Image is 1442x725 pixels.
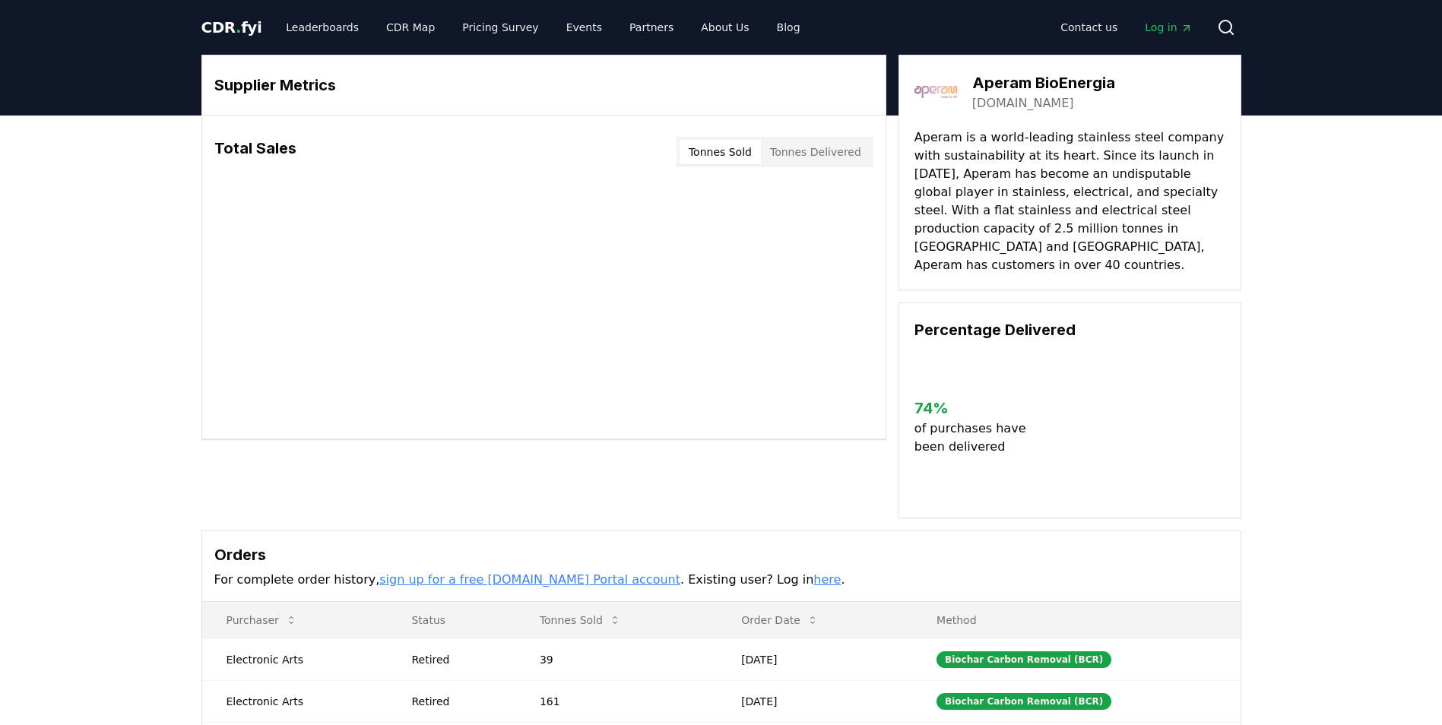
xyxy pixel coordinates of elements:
[914,419,1038,456] p: of purchases have been delivered
[761,140,870,164] button: Tonnes Delivered
[1048,14,1130,41] a: Contact us
[214,571,1228,589] p: For complete order history, . Existing user? Log in .
[201,17,262,38] a: CDR.fyi
[680,140,761,164] button: Tonnes Sold
[411,652,502,667] div: Retired
[528,605,633,635] button: Tonnes Sold
[1048,14,1204,41] nav: Main
[411,694,502,709] div: Retired
[914,71,957,113] img: Aperam BioEnergia-logo
[274,14,812,41] nav: Main
[972,94,1074,112] a: [DOMAIN_NAME]
[379,572,680,587] a: sign up for a free [DOMAIN_NAME] Portal account
[813,572,841,587] a: here
[399,613,502,628] p: Status
[214,74,873,97] h3: Supplier Metrics
[515,680,717,722] td: 161
[689,14,761,41] a: About Us
[914,128,1225,274] p: Aperam is a world-leading stainless steel company with sustainability at its heart. Since its lau...
[236,18,241,36] span: .
[924,613,1228,628] p: Method
[214,605,309,635] button: Purchaser
[274,14,371,41] a: Leaderboards
[515,638,717,680] td: 39
[937,651,1111,668] div: Biochar Carbon Removal (BCR)
[202,638,388,680] td: Electronic Arts
[554,14,614,41] a: Events
[937,693,1111,710] div: Biochar Carbon Removal (BCR)
[617,14,686,41] a: Partners
[765,14,813,41] a: Blog
[450,14,550,41] a: Pricing Survey
[717,680,912,722] td: [DATE]
[1145,20,1192,35] span: Log in
[972,71,1115,94] h3: Aperam BioEnergia
[201,18,262,36] span: CDR fyi
[374,14,447,41] a: CDR Map
[214,137,296,167] h3: Total Sales
[729,605,831,635] button: Order Date
[717,638,912,680] td: [DATE]
[214,543,1228,566] h3: Orders
[202,680,388,722] td: Electronic Arts
[914,318,1225,341] h3: Percentage Delivered
[1133,14,1204,41] a: Log in
[914,397,1038,419] h3: 74 %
